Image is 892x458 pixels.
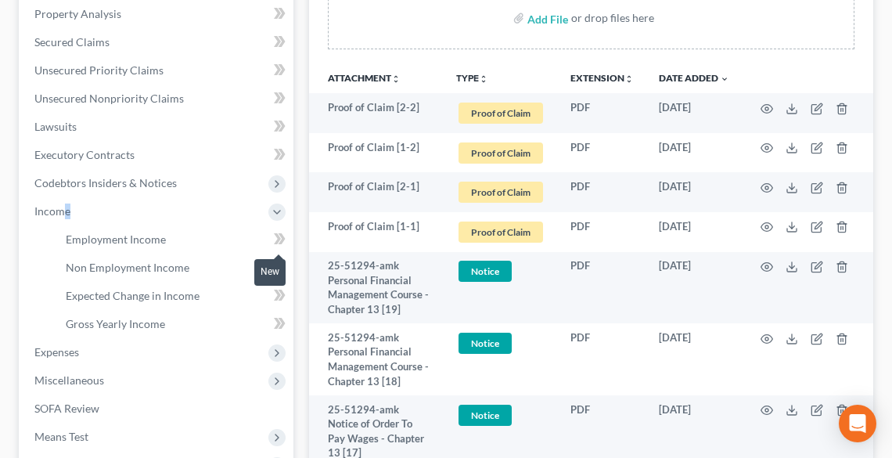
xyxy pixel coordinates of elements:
a: Unsecured Priority Claims [22,56,293,85]
span: Lawsuits [34,120,77,133]
button: TYPEunfold_more [456,74,488,84]
span: Gross Yearly Income [66,317,165,330]
td: [DATE] [646,172,742,212]
span: Proof of Claim [459,222,543,243]
td: Proof of Claim [2-2] [309,93,444,133]
span: Miscellaneous [34,373,104,387]
span: Codebtors Insiders & Notices [34,176,177,189]
span: Notice [459,405,512,426]
span: Proof of Claim [459,103,543,124]
td: 25-51294-amk Personal Financial Management Course - Chapter 13 [19] [309,252,444,324]
span: Proof of Claim [459,142,543,164]
td: 25-51294-amk Personal Financial Management Course - Chapter 13 [18] [309,323,444,395]
td: PDF [558,172,646,212]
td: Proof of Claim [1-1] [309,212,444,252]
td: [DATE] [646,93,742,133]
a: Extensionunfold_more [570,72,634,84]
td: [DATE] [646,252,742,324]
span: Unsecured Nonpriority Claims [34,92,184,105]
span: Means Test [34,430,88,443]
td: PDF [558,252,646,324]
a: Expected Change in Income [53,282,293,310]
a: Executory Contracts [22,141,293,169]
span: Secured Claims [34,35,110,49]
a: Proof of Claim [456,100,545,126]
span: Notice [459,261,512,282]
div: Open Intercom Messenger [839,405,876,442]
a: Proof of Claim [456,219,545,245]
a: Proof of Claim [456,179,545,205]
a: Attachmentunfold_more [328,72,401,84]
a: Lawsuits [22,113,293,141]
span: SOFA Review [34,402,99,415]
td: Proof of Claim [1-2] [309,133,444,173]
a: Date Added expand_more [659,72,729,84]
td: [DATE] [646,133,742,173]
td: Proof of Claim [2-1] [309,172,444,212]
a: Unsecured Nonpriority Claims [22,85,293,113]
i: unfold_more [391,74,401,84]
td: PDF [558,93,646,133]
a: Secured Claims [22,28,293,56]
a: Employment Income [53,225,293,254]
td: [DATE] [646,323,742,395]
span: Expenses [34,345,79,359]
div: or drop files here [571,10,654,26]
i: unfold_more [624,74,634,84]
span: Executory Contracts [34,148,135,161]
a: Notice [456,330,545,356]
td: [DATE] [646,212,742,252]
a: Proof of Claim [456,140,545,166]
span: Proof of Claim [459,182,543,203]
span: Non Employment Income [66,261,189,274]
a: Notice [456,402,545,428]
span: Property Analysis [34,7,121,20]
span: Notice [459,333,512,354]
a: Notice [456,258,545,284]
a: SOFA Review [22,395,293,423]
i: unfold_more [479,74,488,84]
span: Income [34,204,70,218]
a: Gross Yearly Income [53,310,293,338]
span: Expected Change in Income [66,289,200,302]
td: PDF [558,133,646,173]
td: PDF [558,323,646,395]
i: expand_more [720,74,729,84]
a: Non Employment Income [53,254,293,282]
td: PDF [558,212,646,252]
span: Employment Income [66,233,166,246]
div: New [254,259,286,285]
span: Unsecured Priority Claims [34,63,164,77]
